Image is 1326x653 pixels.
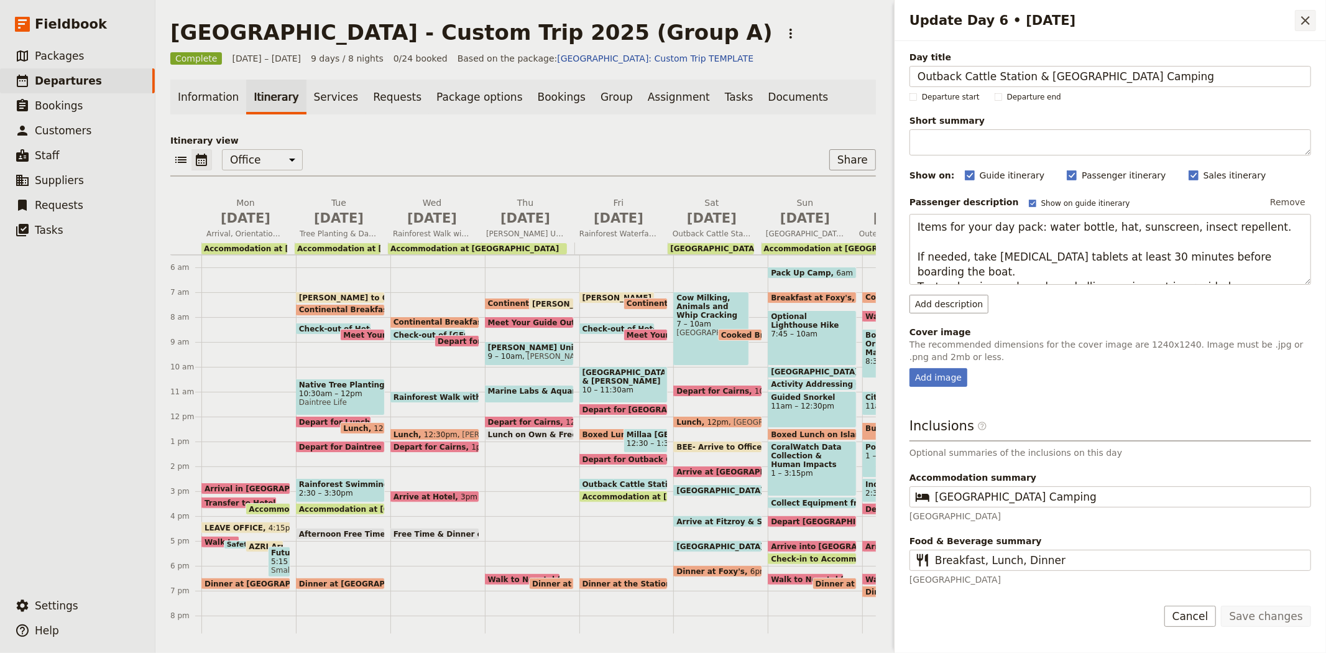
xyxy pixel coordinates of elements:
[306,80,366,114] a: Services
[859,197,937,228] h2: Mon
[707,418,729,426] span: 12pm
[771,368,863,376] span: [GEOGRAPHIC_DATA]
[582,455,730,463] span: Depart for Outback Cattle Station
[768,366,857,378] div: [GEOGRAPHIC_DATA]
[668,197,761,243] button: Sat [DATE]Outback Cattle Station & [GEOGRAPHIC_DATA] Camping
[593,80,640,114] a: Group
[771,469,854,478] span: 1 – 3:15pm
[299,580,434,588] span: Dinner at [GEOGRAPHIC_DATA]
[366,80,429,114] a: Requests
[579,404,668,415] div: Depart for [GEOGRAPHIC_DATA]
[35,624,59,637] span: Help
[224,540,262,549] div: Safety Orientation
[829,149,876,170] button: Share
[854,197,947,243] button: Mon [DATE]Outer Great Barrier Reef, Eye on the Reef Service Work with Marine Biologist & Indigeno...
[862,329,951,378] div: Boat Transfer & Orientation with Marine Biologist8:30 – 10:30am
[299,325,383,333] span: Check-out of Hotel
[296,528,385,540] div: Afternoon Free Time
[766,209,844,228] span: [DATE]
[862,586,937,598] div: Dinner at [GEOGRAPHIC_DATA]
[485,341,574,366] div: [PERSON_NAME] University Marine Biology Seminar with Expert Speaker9 – 10am[PERSON_NAME] University
[299,389,382,398] span: 10:30am – 12pm
[246,540,283,552] div: AZRI Arrive to Novotel
[582,480,684,488] span: Outback Cattle Station
[205,538,408,546] span: Walk to Novotel for Evening Activities & Dinner
[35,199,83,211] span: Requests
[768,292,857,303] div: Breakfast at Foxy's
[394,493,461,501] span: Arrive at Hotel
[206,209,285,228] span: [DATE]
[458,430,524,438] span: [PERSON_NAME]
[676,328,745,337] span: [GEOGRAPHIC_DATA]
[296,304,385,316] div: Continental Breakfast at Hotel
[771,499,921,507] span: Collect Equipment from Camp Site
[768,428,857,440] div: Boxed Lunch on Island
[862,503,951,515] div: Depart [PERSON_NAME][GEOGRAPHIC_DATA]
[170,134,876,147] p: Itinerary view
[582,493,757,501] span: Accommodation at [GEOGRAPHIC_DATA]
[299,530,391,538] span: Afternoon Free Time
[668,229,756,239] span: Outback Cattle Station & [GEOGRAPHIC_DATA] Camping
[750,567,767,575] span: 6pm
[388,197,481,243] button: Wed [DATE]Rainforest Walk with Indigenous Guides
[768,310,857,366] div: Optional Lighthouse Hike7:45 – 10am
[582,405,722,414] span: Depart for [GEOGRAPHIC_DATA]
[205,484,339,493] span: Arrival in [GEOGRAPHIC_DATA]
[566,418,587,426] span: 12pm
[862,441,951,478] div: Pontoon Lab1 – 2:30pm
[676,468,809,476] span: Arrive at [GEOGRAPHIC_DATA]
[865,505,1059,513] span: Depart [PERSON_NAME][GEOGRAPHIC_DATA]
[485,298,560,310] div: Continental Breakfast at Hotel
[760,80,836,114] a: Documents
[582,325,666,333] span: Check-out of Hotel
[579,491,668,502] div: Accommodation at [GEOGRAPHIC_DATA]
[296,379,385,415] div: Native Tree Planting Service Work10:30am – 12pmDaintree Life
[201,243,287,254] div: Accommodation at [GEOGRAPHIC_DATA]
[676,517,816,526] span: Arrive at Fitzroy & Set Up Camp
[35,224,63,236] span: Tasks
[771,380,1101,389] span: Activity Addressing Contemporary & Traditional Protected Area Management
[865,542,1006,550] span: Arrive into [GEOGRAPHIC_DATA]
[935,553,1303,568] input: Food & Beverage summary​
[388,243,567,254] div: Accommodation at [GEOGRAPHIC_DATA]
[201,197,295,243] button: Mon [DATE]Arrival, Orientation & Future of the Reef Presentation
[271,549,287,557] span: Future of The Reef Presentation
[816,580,951,588] span: Dinner at [GEOGRAPHIC_DATA]
[909,51,1311,63] span: Day title
[762,243,941,254] div: Accommodation at [GEOGRAPHIC_DATA]
[300,197,378,228] h2: Tue
[390,428,479,440] div: Lunch12:30pm[PERSON_NAME]
[343,424,374,432] span: Lunch
[768,553,857,565] div: Check-in to Accommodation at [GEOGRAPHIC_DATA]
[271,566,287,575] span: Small World Journeys
[627,299,761,308] span: Continental Breakfast at Hotel
[296,478,385,502] div: Rainforest Swimming Hole2:30 – 3:30pm
[865,443,948,452] span: Pontoon Lab
[488,387,790,396] span: Marine Labs & Aquarium with Venomous Creatures & Mangrove Biome
[296,416,371,428] div: Depart for Lunch Spot
[862,310,951,322] div: Walk to [GEOGRAPHIC_DATA]
[191,149,212,170] button: Calendar view
[390,391,479,403] div: Rainforest Walk with Indigenous Guide
[295,197,388,243] button: Tue [DATE]Tree Planting & Daintree Rainforest Swimming Hole
[299,294,412,302] span: [PERSON_NAME] to Office
[1007,92,1061,102] span: Departure end
[673,516,762,527] div: Arrive at Fitzroy & Set Up Camp
[390,441,479,453] div: Depart for Cairns1pm
[854,229,942,239] span: Outer Great Barrier Reef, Eye on the Reef Service Work with Marine Biologist & Indigenous Culture
[271,557,287,566] span: 5:15 – 6:30pm
[582,294,695,302] span: [PERSON_NAME] to Office
[429,80,530,114] a: Package options
[865,312,993,320] span: Walk to [GEOGRAPHIC_DATA]
[295,229,383,239] span: Tree Planting & Daintree Rainforest Swimming Hole
[935,489,1303,504] input: Accommodation summary​
[582,386,665,394] span: 10 – 11:30am
[582,430,642,438] span: Boxed Lunch
[909,196,1019,208] label: Passenger description
[205,580,339,588] span: Dinner at [GEOGRAPHIC_DATA]
[673,466,762,478] div: Arrive at [GEOGRAPHIC_DATA]
[35,15,107,34] span: Fieldbook
[296,292,385,303] div: [PERSON_NAME] to Office
[300,209,378,228] span: [DATE]
[865,480,948,489] span: Indigenous Culture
